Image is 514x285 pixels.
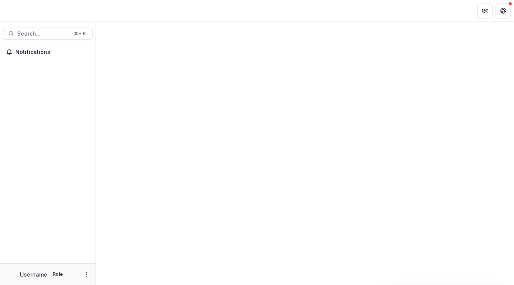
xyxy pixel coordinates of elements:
button: Get Help [496,3,511,18]
button: More [82,270,91,279]
div: ⌘ + K [72,29,88,38]
p: Username [20,270,47,278]
nav: breadcrumb [99,5,132,16]
button: Partners [477,3,493,18]
span: Search... [17,31,69,37]
button: Search... [3,28,93,40]
button: Notifications [3,46,93,58]
p: Role [50,271,65,278]
span: Notifications [15,49,89,56]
